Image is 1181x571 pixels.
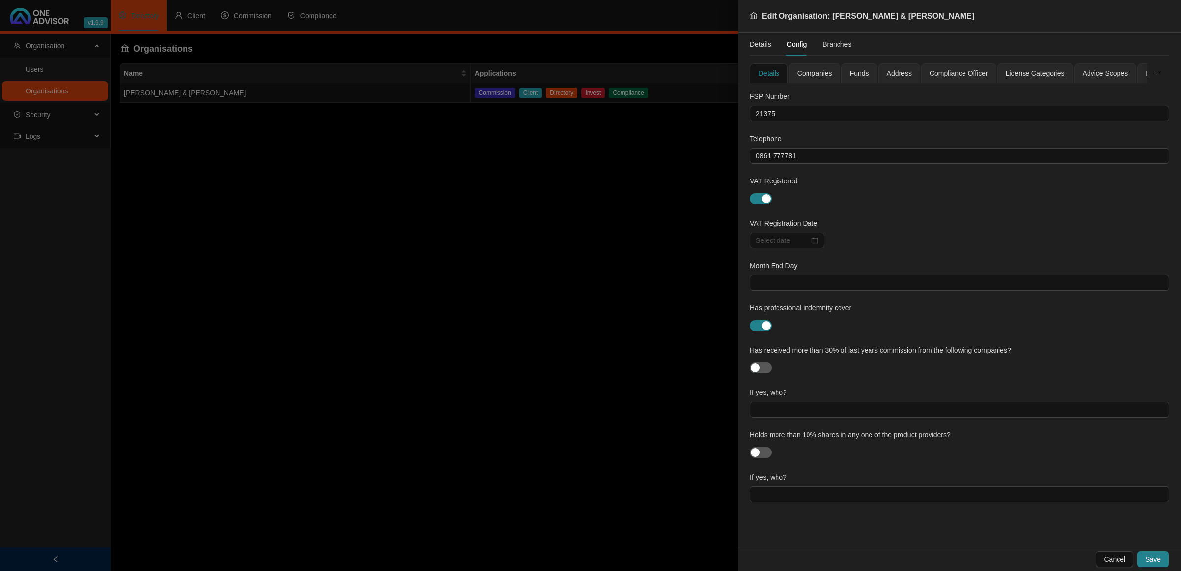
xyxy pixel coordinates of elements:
span: Advice Scopes [1083,70,1128,77]
span: Compliance Officer [930,70,988,77]
span: Cancel [1104,554,1125,565]
label: If yes, who? [750,472,794,482]
span: ellipsis [1155,70,1161,76]
button: Save [1137,551,1169,567]
button: Cancel [1096,551,1133,567]
span: License Categories [1006,70,1065,77]
label: Has received more than 30% of last years commission from the following companies? [750,345,1018,356]
span: Address [887,70,912,77]
span: Companies [797,70,832,77]
span: Config [787,41,807,48]
span: Funds [850,70,869,77]
label: Holds more than 10% shares in any one of the product providers? [750,429,958,440]
label: VAT Registration Date [750,218,824,229]
div: Branding [1146,68,1173,79]
div: Details [758,68,779,79]
label: VAT Registered [750,176,804,186]
div: Details [750,39,771,50]
label: Month End Day [750,260,804,271]
label: FSP Number [750,91,797,102]
button: ellipsis [1147,63,1169,83]
label: Has professional indemnity cover [750,302,858,313]
span: bank [750,12,758,20]
span: Edit Organisation: [PERSON_NAME] & [PERSON_NAME] [762,12,974,20]
label: If yes, who? [750,387,794,398]
input: Select date [756,235,809,246]
div: Branches [822,39,851,50]
span: Save [1145,554,1161,565]
label: Telephone [750,133,789,144]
